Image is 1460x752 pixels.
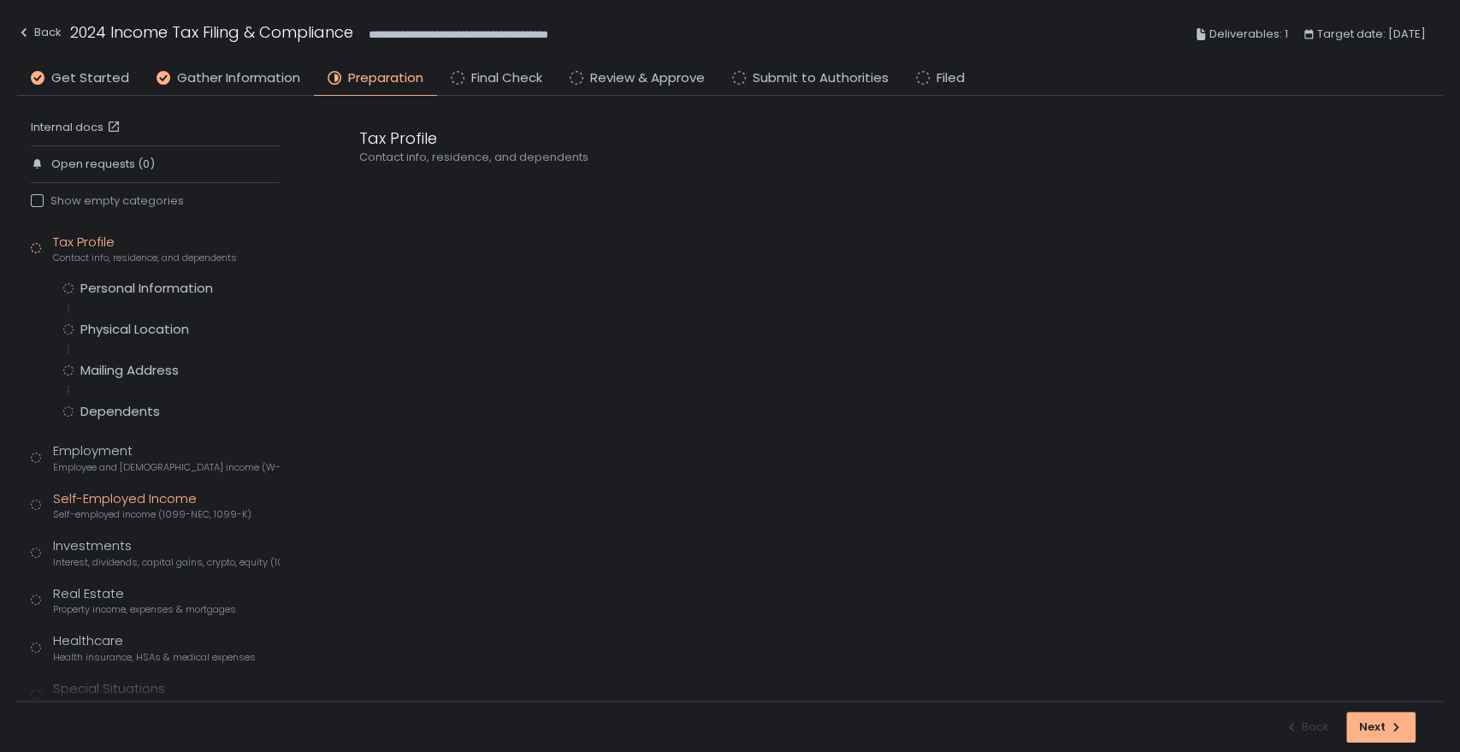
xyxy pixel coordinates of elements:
div: Physical Location [80,321,189,338]
span: Deliverables: 1 [1209,24,1288,44]
span: Self-employed income (1099-NEC, 1099-K) [53,508,251,521]
span: Employee and [DEMOGRAPHIC_DATA] income (W-2s) [53,461,280,474]
div: Investments [53,536,280,569]
span: Open requests (0) [51,157,155,172]
span: Filed [937,68,965,88]
span: Contact info, residence, and dependents [53,252,237,264]
span: Review & Approve [590,68,705,88]
div: Tax Profile [53,233,237,265]
a: Internal docs [31,120,124,135]
div: Special Situations [53,679,210,712]
div: Personal Information [80,280,213,297]
span: Interest, dividends, capital gains, crypto, equity (1099s, K-1s) [53,556,280,569]
div: Real Estate [53,584,236,617]
span: Final Check [471,68,542,88]
span: Property income, expenses & mortgages [53,603,236,616]
button: Back [17,21,62,49]
h1: 2024 Income Tax Filing & Compliance [70,21,353,44]
span: Submit to Authorities [753,68,889,88]
span: Get Started [51,68,129,88]
button: Next [1346,712,1416,743]
div: Back [17,22,62,43]
div: Mailing Address [80,362,179,379]
span: Target date: [DATE] [1317,24,1426,44]
div: Employment [53,441,280,474]
div: Next [1359,719,1403,735]
div: Self-Employed Income [53,489,251,522]
div: Tax Profile [359,127,1180,150]
div: Contact info, residence, and dependents [359,150,1180,165]
div: Dependents [80,403,160,420]
span: Health insurance, HSAs & medical expenses [53,651,256,664]
span: Preparation [348,68,423,88]
div: Healthcare [53,631,256,664]
span: Additional income and deductions [53,698,210,711]
span: Gather Information [177,68,300,88]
